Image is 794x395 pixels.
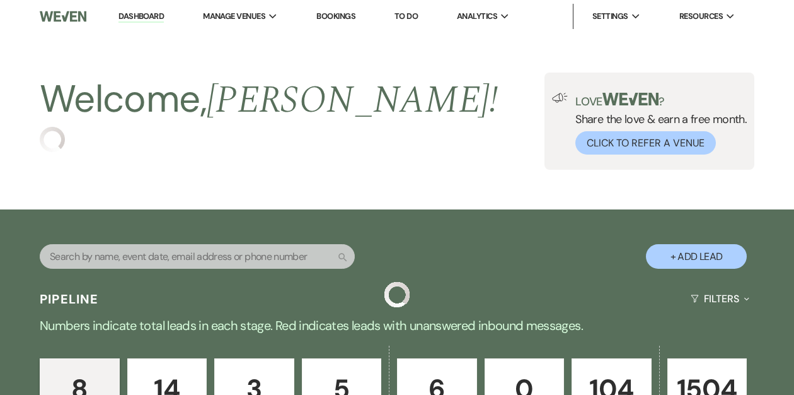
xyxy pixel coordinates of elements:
button: Filters [686,282,754,315]
span: Resources [679,10,723,23]
span: Settings [592,10,628,23]
img: loud-speaker-illustration.svg [552,93,568,103]
h2: Welcome, [40,73,498,127]
a: Dashboard [118,11,164,23]
span: Manage Venues [203,10,265,23]
input: Search by name, event date, email address or phone number [40,244,355,269]
div: Share the love & earn a free month. [568,93,747,155]
img: loading spinner [40,127,65,152]
button: + Add Lead [646,244,747,269]
img: loading spinner [384,282,410,307]
img: weven-logo-green.svg [602,93,659,105]
p: Love ? [575,93,747,107]
a: Bookings [316,11,355,21]
img: Weven Logo [40,3,86,30]
button: Click to Refer a Venue [575,131,716,155]
a: To Do [394,11,418,21]
span: [PERSON_NAME] ! [207,71,498,129]
span: Analytics [457,10,497,23]
h3: Pipeline [40,290,99,308]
